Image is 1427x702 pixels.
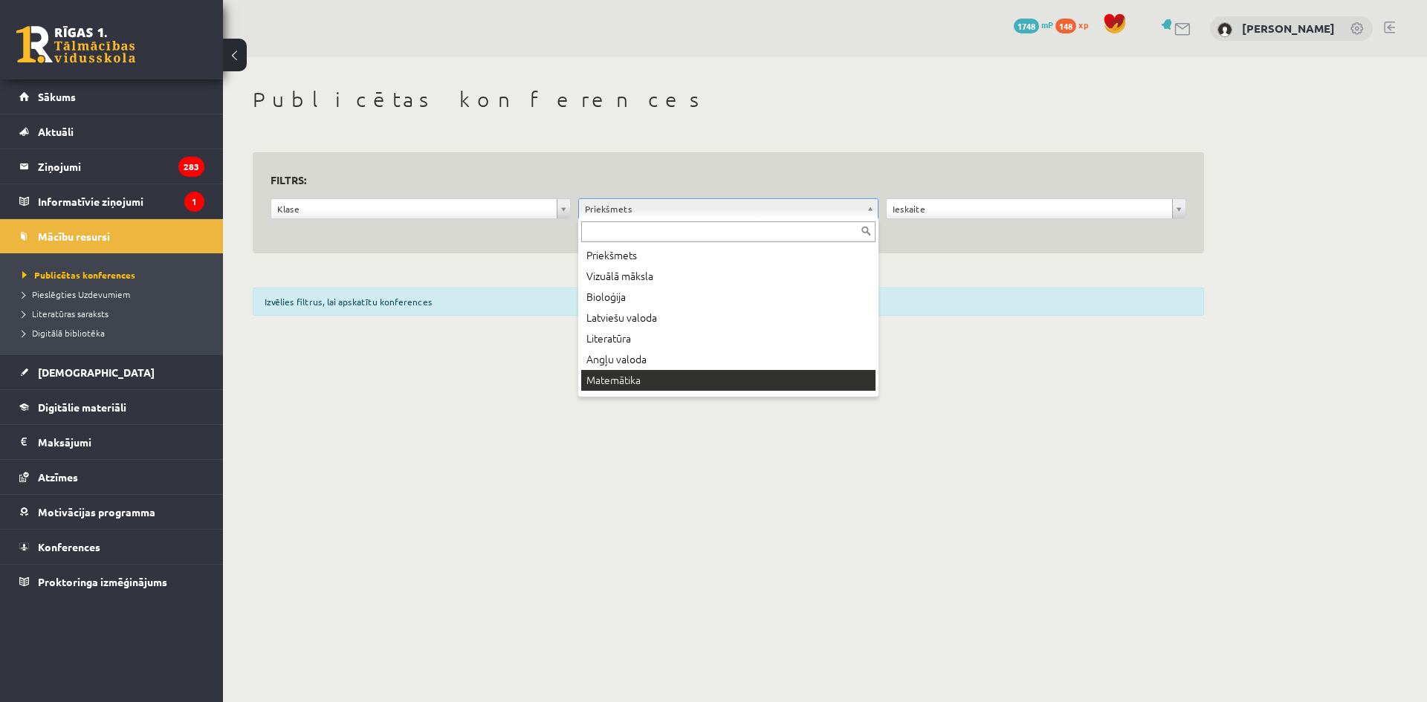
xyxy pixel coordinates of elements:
[581,349,876,370] div: Angļu valoda
[581,308,876,328] div: Latviešu valoda
[581,391,876,412] div: Latvijas un pasaules vēsture
[581,370,876,391] div: Matemātika
[581,328,876,349] div: Literatūra
[581,266,876,287] div: Vizuālā māksla
[581,287,876,308] div: Bioloģija
[581,245,876,266] div: Priekšmets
